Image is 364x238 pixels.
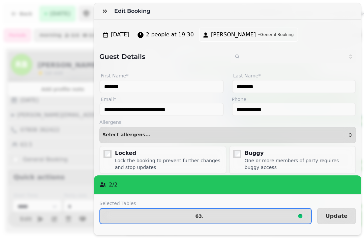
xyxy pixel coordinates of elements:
[99,119,356,126] label: Allergens
[99,208,312,224] button: 63.
[232,96,356,103] label: Phone
[211,31,256,39] span: [PERSON_NAME]
[317,208,356,224] button: Update
[146,31,194,39] span: 2 people at 19:30
[245,149,353,157] div: Buggy
[102,132,151,138] span: Select allergens...
[195,214,204,218] p: 63.
[114,7,153,15] h3: Edit Booking
[99,72,224,80] label: First Name*
[232,72,356,80] label: Last Name*
[99,96,224,103] label: Email*
[245,157,353,171] div: One or more members of party requires buggy access
[99,200,312,207] label: Selected Tables
[99,127,356,143] button: Select allergens...
[115,157,223,171] div: Lock the booking to prevent further changes and stop updates
[258,32,294,37] span: • General Booking
[326,213,347,219] span: Update
[115,149,223,157] div: Locked
[99,52,225,61] h2: Guest Details
[109,181,118,189] p: 2 / 2
[111,31,129,39] span: [DATE]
